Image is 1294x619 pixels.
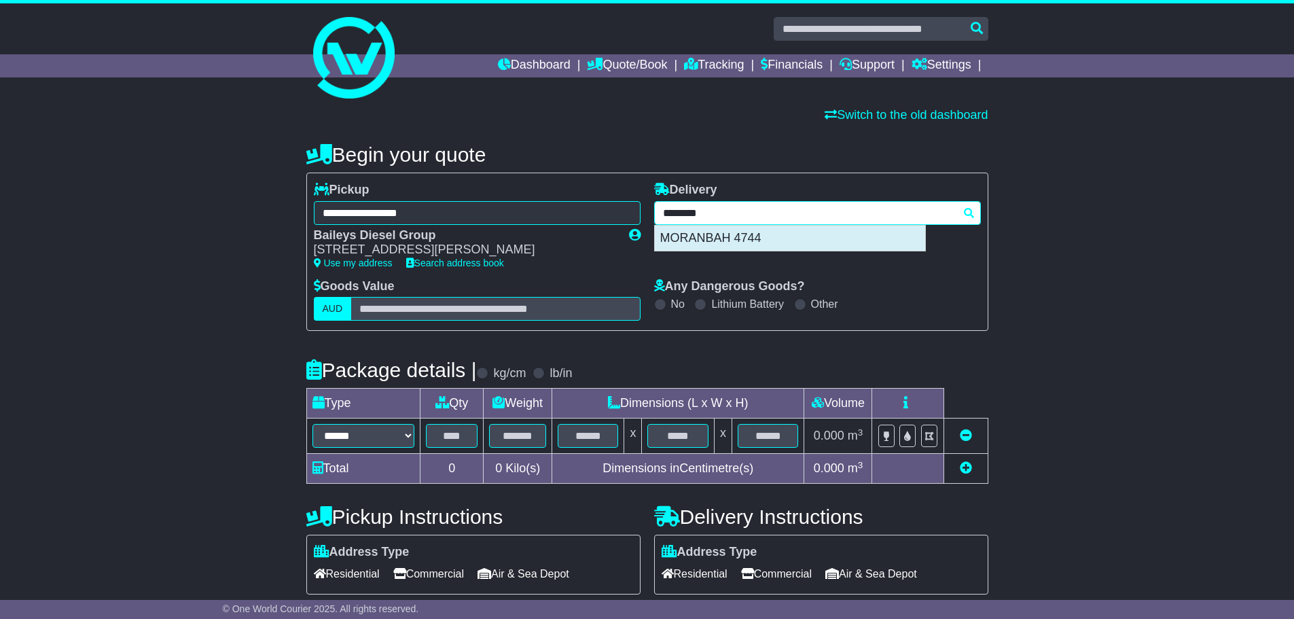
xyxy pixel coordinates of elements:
[306,143,988,166] h4: Begin your quote
[711,298,784,311] label: Lithium Battery
[848,429,863,442] span: m
[858,460,863,470] sup: 3
[550,366,572,381] label: lb/in
[314,183,370,198] label: Pickup
[306,389,420,419] td: Type
[406,258,504,268] a: Search address book
[825,108,988,122] a: Switch to the old dashboard
[223,603,419,614] span: © One World Courier 2025. All rights reserved.
[306,359,477,381] h4: Package details |
[654,201,981,225] typeahead: Please provide city
[714,419,732,454] td: x
[498,54,571,77] a: Dashboard
[684,54,744,77] a: Tracking
[848,461,863,475] span: m
[654,506,988,528] h4: Delivery Instructions
[552,454,804,484] td: Dimensions in Centimetre(s)
[484,389,552,419] td: Weight
[912,54,971,77] a: Settings
[761,54,823,77] a: Financials
[741,563,812,584] span: Commercial
[654,183,717,198] label: Delivery
[314,228,615,243] div: Baileys Diesel Group
[960,461,972,475] a: Add new item
[662,563,727,584] span: Residential
[314,297,352,321] label: AUD
[420,389,484,419] td: Qty
[811,298,838,311] label: Other
[314,563,380,584] span: Residential
[840,54,895,77] a: Support
[314,243,615,258] div: [STREET_ADDRESS][PERSON_NAME]
[552,389,804,419] td: Dimensions (L x W x H)
[655,226,925,251] div: MORANBAH 4744
[825,563,917,584] span: Air & Sea Depot
[804,389,872,419] td: Volume
[306,454,420,484] td: Total
[960,429,972,442] a: Remove this item
[624,419,642,454] td: x
[484,454,552,484] td: Kilo(s)
[495,461,502,475] span: 0
[420,454,484,484] td: 0
[314,545,410,560] label: Address Type
[314,258,393,268] a: Use my address
[493,366,526,381] label: kg/cm
[654,279,805,294] label: Any Dangerous Goods?
[587,54,667,77] a: Quote/Book
[393,563,464,584] span: Commercial
[306,506,641,528] h4: Pickup Instructions
[814,461,844,475] span: 0.000
[478,563,569,584] span: Air & Sea Depot
[671,298,685,311] label: No
[662,545,757,560] label: Address Type
[814,429,844,442] span: 0.000
[314,279,395,294] label: Goods Value
[858,427,863,438] sup: 3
